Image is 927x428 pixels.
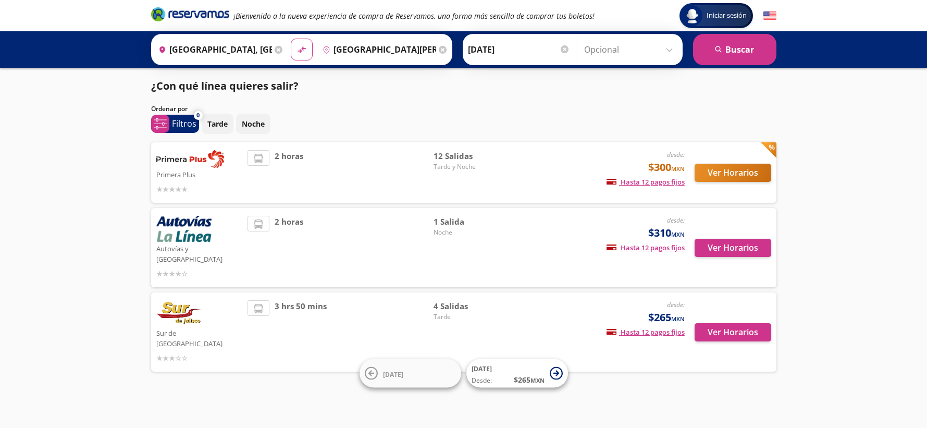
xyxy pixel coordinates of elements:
span: Hasta 12 pagos fijos [607,243,685,252]
span: $310 [648,225,685,241]
button: Ver Horarios [695,164,771,182]
span: [DATE] [383,370,403,378]
p: Primera Plus [156,168,243,180]
p: Ordenar por [151,104,188,114]
button: [DATE] [360,359,461,388]
button: [DATE]Desde:$265MXN [466,359,568,388]
p: Noche [242,118,265,129]
button: Ver Horarios [695,323,771,341]
img: Autovías y La Línea [156,216,212,242]
em: ¡Bienvenido a la nueva experiencia de compra de Reservamos, una forma más sencilla de comprar tus... [233,11,595,21]
a: Brand Logo [151,6,229,25]
small: MXN [671,165,685,173]
p: ¿Con qué línea quieres salir? [151,78,299,94]
button: Tarde [202,114,233,134]
span: Hasta 12 pagos fijos [607,327,685,337]
span: $265 [648,310,685,325]
span: Desde: [472,376,492,385]
span: Hasta 12 pagos fijos [607,177,685,187]
span: Tarde [434,312,506,322]
p: Sur de [GEOGRAPHIC_DATA] [156,326,243,349]
span: 0 [196,111,200,120]
span: $ 265 [514,374,545,385]
button: English [763,9,776,22]
span: Iniciar sesión [702,10,751,21]
span: [DATE] [472,364,492,373]
span: Noche [434,228,506,237]
img: Sur de Jalisco [156,300,203,326]
em: desde: [667,300,685,309]
span: 1 Salida [434,216,506,228]
button: 0Filtros [151,115,199,133]
button: Noche [236,114,270,134]
span: 12 Salidas [434,150,506,162]
p: Filtros [172,117,196,130]
input: Opcional [584,36,677,63]
span: 3 hrs 50 mins [275,300,327,364]
i: Brand Logo [151,6,229,22]
span: 2 horas [275,216,303,279]
input: Buscar Origen [154,36,272,63]
small: MXN [671,230,685,238]
span: 4 Salidas [434,300,506,312]
em: desde: [667,216,685,225]
p: Autovías y [GEOGRAPHIC_DATA] [156,242,243,264]
em: desde: [667,150,685,159]
p: Tarde [207,118,228,129]
button: Ver Horarios [695,239,771,257]
small: MXN [671,315,685,323]
input: Elegir Fecha [468,36,570,63]
input: Buscar Destino [318,36,436,63]
span: 2 horas [275,150,303,195]
span: $300 [648,160,685,175]
span: Tarde y Noche [434,162,506,172]
img: Primera Plus [156,150,224,168]
small: MXN [530,376,545,384]
button: Buscar [693,34,776,65]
